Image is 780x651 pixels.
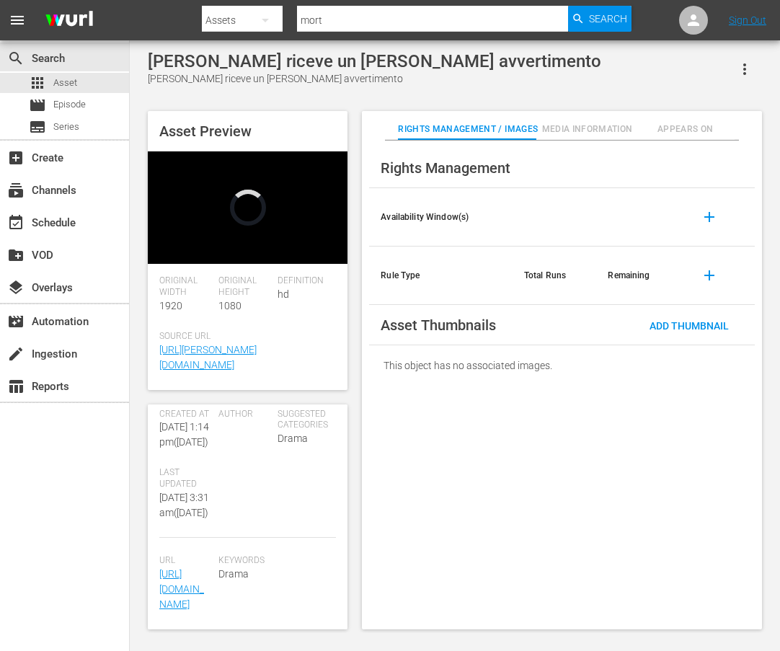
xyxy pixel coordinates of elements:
span: Appears On [637,122,735,137]
th: Availability Window(s) [369,188,513,247]
span: Original Height [218,275,270,298]
span: search [7,50,25,67]
th: Rule Type [369,247,513,305]
span: Keywords [218,555,329,567]
span: VOD [7,247,25,264]
span: Create [7,149,25,167]
span: 1080 [218,300,241,311]
button: Search [568,6,631,32]
span: 1920 [159,300,182,311]
span: Source Url [159,331,329,342]
span: Author [218,409,270,420]
span: Series [29,118,46,136]
div: [PERSON_NAME] riceve un [PERSON_NAME] avvertimento [148,51,601,71]
span: Drama [278,433,308,444]
div: [PERSON_NAME] riceve un [PERSON_NAME] avvertimento [148,71,601,87]
span: Overlays [7,279,25,296]
a: Sign Out [729,14,766,26]
span: [DATE] 1:14 pm ( [DATE] ) [159,421,209,448]
th: Total Runs [513,247,597,305]
span: Asset Preview [159,123,252,140]
span: Schedule [7,214,25,231]
span: Reports [7,378,25,395]
a: [URL][PERSON_NAME][DOMAIN_NAME] [159,344,257,371]
a: [URL][DOMAIN_NAME] [159,568,204,610]
span: Media Information [538,122,636,137]
span: Suggested Categories [278,409,329,432]
span: menu [9,12,26,29]
span: Episode [29,97,46,114]
div: Video Player [148,151,347,264]
button: Add Thumbnail [638,312,740,338]
span: Url [159,555,211,567]
button: add [692,258,727,293]
span: [DATE] 3:31 am ( [DATE] ) [159,492,209,518]
span: Definition [278,275,329,287]
span: Add Thumbnail [638,320,740,332]
button: add [692,200,727,234]
span: hd [278,288,289,300]
span: Asset [29,74,46,92]
span: Automation [7,313,25,330]
span: Search [589,6,627,32]
span: Created At [159,409,211,420]
span: Rights Management [381,159,510,177]
span: Rights Management / Images [398,122,538,137]
span: Original Width [159,275,211,298]
span: add [701,208,718,226]
span: Drama [218,567,329,582]
span: Last Updated [159,467,211,490]
span: Asset [53,76,77,90]
div: This object has no associated images. [369,345,755,386]
span: add [701,267,718,284]
img: ans4CAIJ8jUAAAAAAAAAAAAAAAAAAAAAAAAgQb4GAAAAAAAAAAAAAAAAAAAAAAAAJMjXAAAAAAAAAAAAAAAAAAAAAAAAgAT5G... [35,4,104,37]
span: Ingestion [7,345,25,363]
th: Remaining [596,247,680,305]
span: Channels [7,182,25,199]
span: Episode [53,97,86,112]
span: Series [53,120,79,134]
span: Asset Thumbnails [381,316,496,334]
